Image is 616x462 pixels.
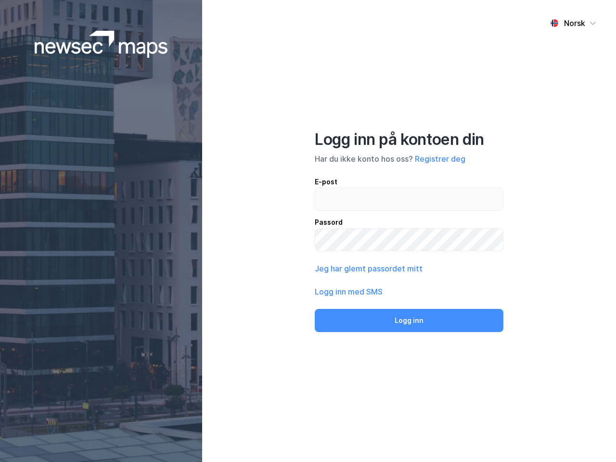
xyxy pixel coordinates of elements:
[315,309,503,332] button: Logg inn
[315,130,503,149] div: Logg inn på kontoen din
[415,153,465,165] button: Registrer deg
[315,176,503,188] div: E-post
[568,416,616,462] iframe: Chat Widget
[315,217,503,228] div: Passord
[564,17,585,29] div: Norsk
[315,153,503,165] div: Har du ikke konto hos oss?
[35,31,168,58] img: logoWhite.bf58a803f64e89776f2b079ca2356427.svg
[315,263,423,274] button: Jeg har glemt passordet mitt
[315,286,383,297] button: Logg inn med SMS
